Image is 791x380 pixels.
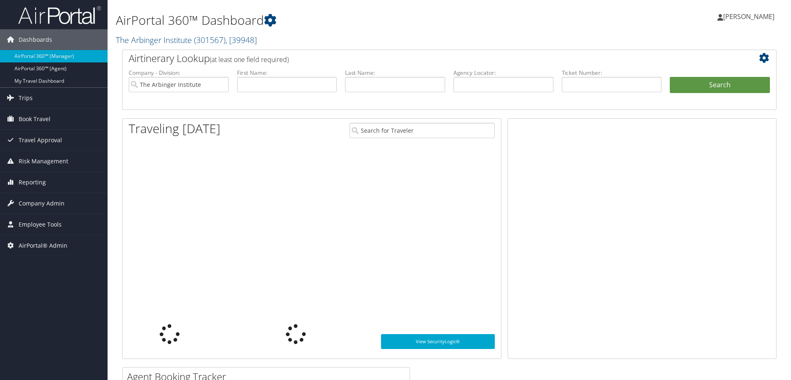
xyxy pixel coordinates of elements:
[116,34,257,45] a: The Arbinger Institute
[19,29,52,50] span: Dashboards
[19,235,67,256] span: AirPortal® Admin
[129,69,229,77] label: Company - Division:
[350,123,495,138] input: Search for Traveler
[19,109,50,129] span: Book Travel
[723,12,774,21] span: [PERSON_NAME]
[453,69,554,77] label: Agency Locator:
[381,334,495,349] a: View SecurityLogic®
[19,172,46,193] span: Reporting
[19,88,33,108] span: Trips
[116,12,561,29] h1: AirPortal 360™ Dashboard
[19,214,62,235] span: Employee Tools
[237,69,337,77] label: First Name:
[670,77,770,93] button: Search
[19,151,68,172] span: Risk Management
[129,120,221,137] h1: Traveling [DATE]
[19,193,65,214] span: Company Admin
[18,5,101,25] img: airportal-logo.png
[345,69,445,77] label: Last Name:
[129,51,715,65] h2: Airtinerary Lookup
[194,34,225,45] span: ( 301567 )
[225,34,257,45] span: , [ 39948 ]
[562,69,662,77] label: Ticket Number:
[210,55,289,64] span: (at least one field required)
[19,130,62,151] span: Travel Approval
[717,4,783,29] a: [PERSON_NAME]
